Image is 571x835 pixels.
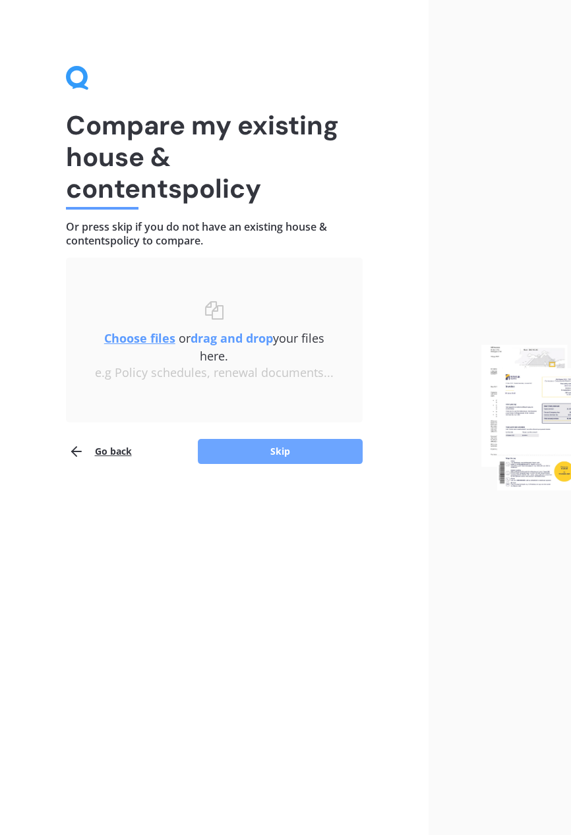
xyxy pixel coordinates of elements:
[104,330,175,346] u: Choose files
[92,366,336,380] div: e.g Policy schedules, renewal documents...
[198,439,363,464] button: Skip
[104,330,324,364] span: or your files here.
[66,220,363,247] h4: Or press skip if you do not have an existing house & contents policy to compare.
[69,438,132,465] button: Go back
[191,330,273,346] b: drag and drop
[66,109,363,204] h1: Compare my existing house & contents policy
